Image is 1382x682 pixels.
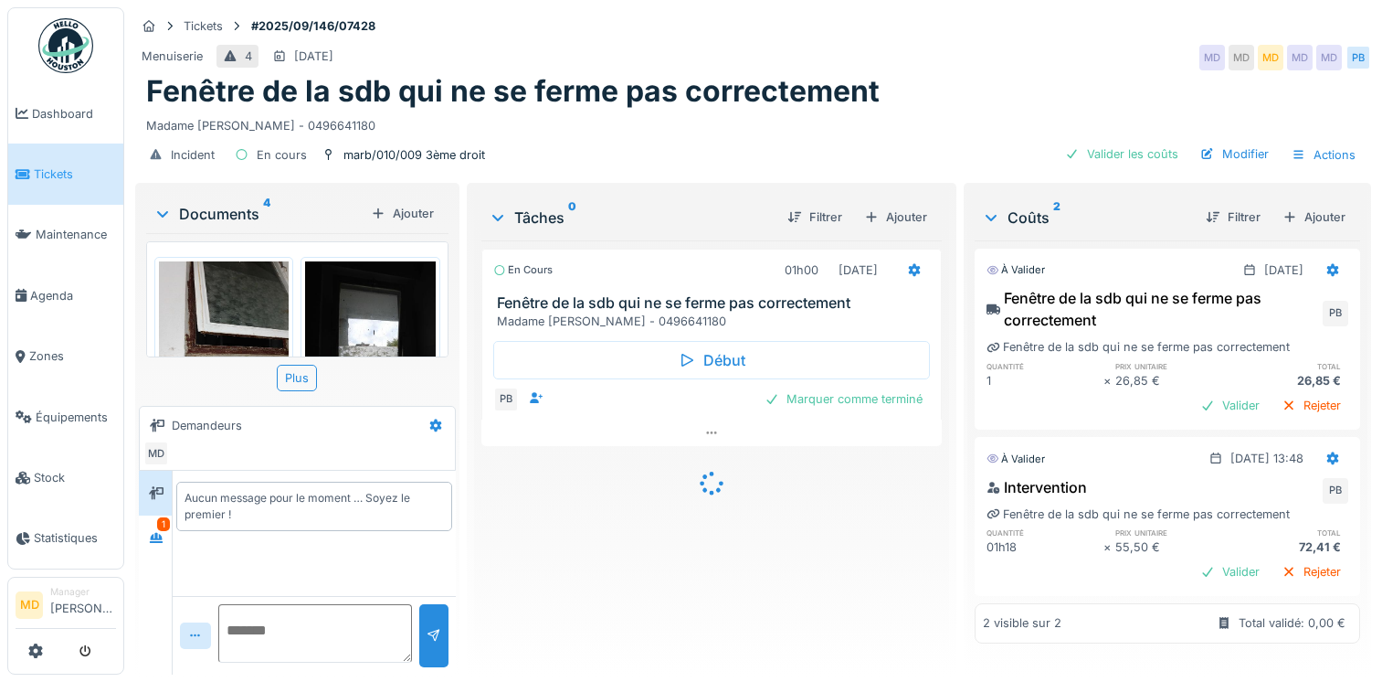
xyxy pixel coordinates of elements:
div: 26,85 € [1231,372,1348,389]
a: MD Manager[PERSON_NAME] [16,585,116,629]
div: En cours [257,146,307,164]
div: À valider [986,452,1045,467]
a: Zones [8,326,123,387]
img: s70yl86ork3fe12ppvgo4fcuuwje [159,261,289,435]
img: pbmhh3yix4q152e28v8on48kvrun [305,261,435,435]
div: Rejeter [1274,393,1348,418]
div: 1 [986,372,1103,389]
div: PB [1323,478,1348,504]
div: En cours [493,262,553,278]
span: Zones [29,347,116,365]
div: PB [493,387,519,412]
div: 1 [157,517,170,531]
div: Madame [PERSON_NAME] - 0496641180 [146,110,1360,134]
div: Filtrer [1198,205,1268,229]
div: Tickets [184,17,223,35]
div: 55,50 € [1115,538,1232,556]
div: Actions [1283,142,1364,168]
div: 01h18 [986,538,1103,556]
div: Valider les coûts [1058,142,1186,166]
div: Tâches [489,207,773,229]
div: Demandeurs [172,417,242,434]
div: Ajouter [364,201,441,226]
div: [DATE] [839,261,878,279]
div: Ajouter [857,205,934,229]
div: Documents [153,203,364,225]
div: Fenêtre de la sdb qui ne se ferme pas correctement [986,506,1290,523]
div: × [1103,372,1115,389]
div: 72,41 € [1231,538,1348,556]
div: Valider [1193,393,1267,418]
div: marb/010/009 3ème droit [343,146,485,164]
div: MD [1229,45,1254,70]
h6: prix unitaire [1115,527,1232,538]
span: Tickets [34,165,116,183]
div: MD [1199,45,1225,70]
div: PB [1323,301,1348,326]
li: [PERSON_NAME] [50,585,116,624]
a: Agenda [8,265,123,325]
div: Fenêtre de la sdb qui ne se ferme pas correctement [986,338,1290,356]
div: PB [1345,45,1371,70]
div: 01h00 [785,261,818,279]
div: Aucun message pour le moment … Soyez le premier ! [185,490,444,523]
div: Fenêtre de la sdb qui ne se ferme pas correctement [986,287,1319,331]
div: Rejeter [1274,559,1348,584]
a: Stock [8,447,123,507]
div: Plus [277,365,317,391]
h6: quantité [986,360,1103,372]
div: × [1103,538,1115,556]
span: Agenda [30,287,116,304]
div: 4 [245,48,252,65]
h6: total [1231,527,1348,538]
span: Statistiques [34,529,116,547]
div: 26,85 € [1115,372,1232,389]
div: Marquer comme terminé [757,387,930,411]
h6: quantité [986,527,1103,538]
div: MD [1258,45,1283,70]
div: Filtrer [780,205,849,229]
div: Manager [50,585,116,599]
div: [DATE] 13:48 [1230,450,1303,467]
div: Coûts [982,207,1191,229]
div: MD [1287,45,1313,70]
a: Tickets [8,144,123,204]
a: Dashboard [8,83,123,144]
h6: total [1231,360,1348,372]
div: Total validé: 0,00 € [1239,614,1345,632]
div: Début [493,341,930,379]
span: Stock [34,469,116,486]
img: Badge_color-CXgf-gQk.svg [38,18,93,73]
div: 2 visible sur 2 [983,614,1061,632]
div: Valider [1193,559,1267,584]
h3: Fenêtre de la sdb qui ne se ferme pas correctement [497,294,934,312]
sup: 2 [1053,207,1060,229]
sup: 4 [263,203,270,225]
span: Équipements [36,409,116,426]
sup: 0 [568,207,576,229]
div: [DATE] [294,48,333,65]
li: MD [16,591,43,619]
strong: #2025/09/146/07428 [244,17,383,35]
div: À valider [986,262,1045,278]
a: Maintenance [8,205,123,265]
div: Madame [PERSON_NAME] - 0496641180 [497,313,934,330]
div: [DATE] [1264,261,1303,279]
div: Intervention [986,476,1087,498]
div: Ajouter [1275,205,1353,229]
h6: prix unitaire [1115,360,1232,372]
div: MD [1316,45,1342,70]
div: MD [143,441,169,466]
a: Statistiques [8,508,123,569]
a: Équipements [8,387,123,447]
span: Maintenance [36,226,116,243]
div: Incident [171,146,215,164]
div: Menuiserie [142,48,203,65]
span: Dashboard [32,105,116,123]
div: Modifier [1193,142,1276,166]
h1: Fenêtre de la sdb qui ne se ferme pas correctement [146,74,880,109]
